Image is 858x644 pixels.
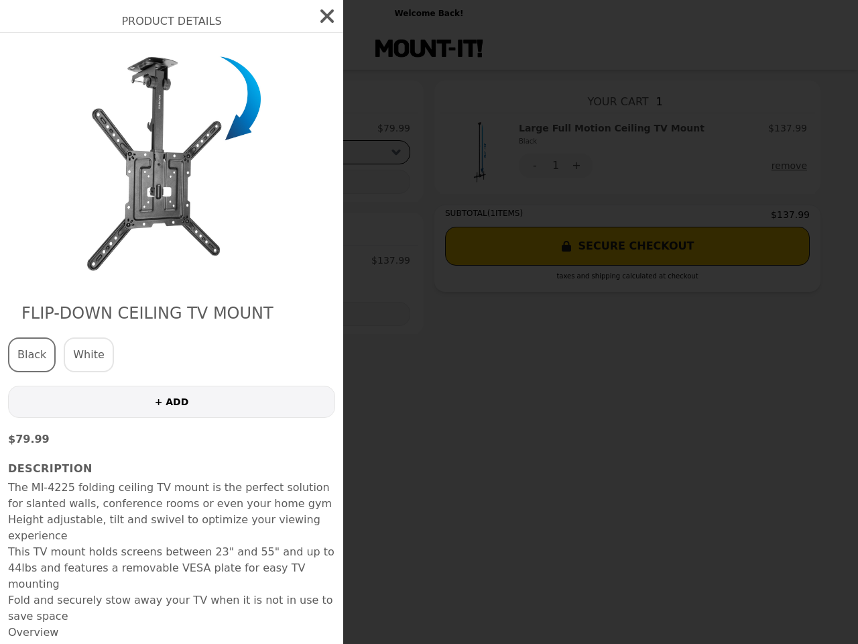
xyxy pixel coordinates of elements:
[8,431,335,447] p: $79.99
[8,544,335,592] li: This TV mount holds screens between 23" and 55" and up to 44lbs and features a removable VESA pla...
[64,337,114,372] button: White
[8,386,335,418] button: + ADD
[8,337,56,372] button: Black
[8,480,335,512] li: The MI-4225 folding ceiling TV mount is the perfect solution for slanted walls, conference rooms ...
[8,625,335,641] h5: Overview
[49,46,294,276] img: Black
[21,303,322,324] h2: Flip-Down Ceiling TV Mount
[8,512,335,544] li: Height adjustable, tilt and swivel to optimize your viewing experience
[8,461,335,477] h3: Description
[8,592,335,625] li: Fold and securely stow away your TV when it is not in use to save space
